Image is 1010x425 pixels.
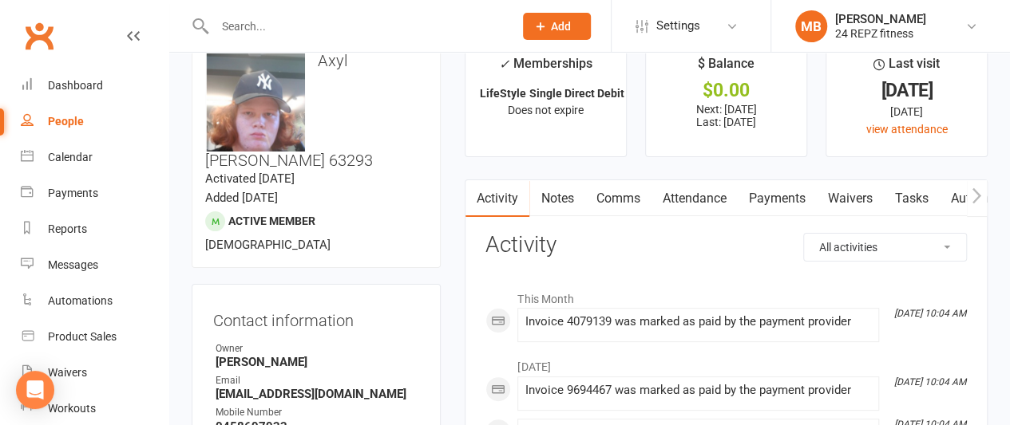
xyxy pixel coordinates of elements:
[48,294,113,307] div: Automations
[21,247,168,283] a: Messages
[205,171,295,186] time: Activated [DATE]
[21,283,168,319] a: Automations
[16,371,54,409] div: Open Intercom Messenger
[213,305,419,329] h3: Contact information
[21,175,168,211] a: Payments
[48,402,96,415] div: Workouts
[48,187,98,199] div: Payments
[48,79,103,92] div: Dashboard
[835,26,926,41] div: 24 REPZ fitness
[525,384,872,397] div: Invoice 9694467 was marked as paid by the payment provider
[795,10,827,42] div: MB
[210,15,503,37] input: Search...
[841,82,972,99] div: [DATE]
[48,115,84,128] div: People
[485,282,967,308] li: This Month
[216,373,419,388] div: Email
[205,52,427,169] h3: Axyl [PERSON_NAME] 63293
[651,180,737,217] a: Attendance
[873,53,940,82] div: Last visit
[866,123,948,136] a: view attendance
[499,53,592,83] div: Memberships
[480,87,624,100] strong: LifeStyle Single Direct Debit
[205,238,331,252] span: [DEMOGRAPHIC_DATA]
[894,308,966,319] i: [DATE] 10:04 AM
[698,53,755,82] div: $ Balance
[19,16,59,56] a: Clubworx
[48,366,87,379] div: Waivers
[523,13,591,40] button: Add
[551,20,571,33] span: Add
[21,355,168,391] a: Waivers
[48,330,117,343] div: Product Sales
[216,387,419,401] strong: [EMAIL_ADDRESS][DOMAIN_NAME]
[485,233,967,258] h3: Activity
[499,57,509,72] i: ✓
[216,405,419,420] div: Mobile Number
[584,180,651,217] a: Comms
[529,180,584,217] a: Notes
[48,258,98,271] div: Messages
[228,214,315,227] span: Active member
[21,140,168,175] a: Calendar
[21,104,168,140] a: People
[465,180,529,217] a: Activity
[894,376,966,388] i: [DATE] 10:04 AM
[841,103,972,120] div: [DATE]
[205,191,278,205] time: Added [DATE]
[508,104,584,116] span: Does not expire
[737,180,816,217] a: Payments
[485,350,967,376] li: [DATE]
[660,82,792,99] div: $0.00
[48,151,93,163] div: Calendar
[883,180,939,217] a: Tasks
[21,319,168,355] a: Product Sales
[660,103,792,128] p: Next: [DATE] Last: [DATE]
[205,52,305,152] img: image1740899283.png
[835,12,926,26] div: [PERSON_NAME]
[525,315,872,329] div: Invoice 4079139 was marked as paid by the payment provider
[21,68,168,104] a: Dashboard
[216,341,419,356] div: Owner
[216,355,419,369] strong: [PERSON_NAME]
[48,222,87,235] div: Reports
[21,211,168,247] a: Reports
[656,8,700,44] span: Settings
[816,180,883,217] a: Waivers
